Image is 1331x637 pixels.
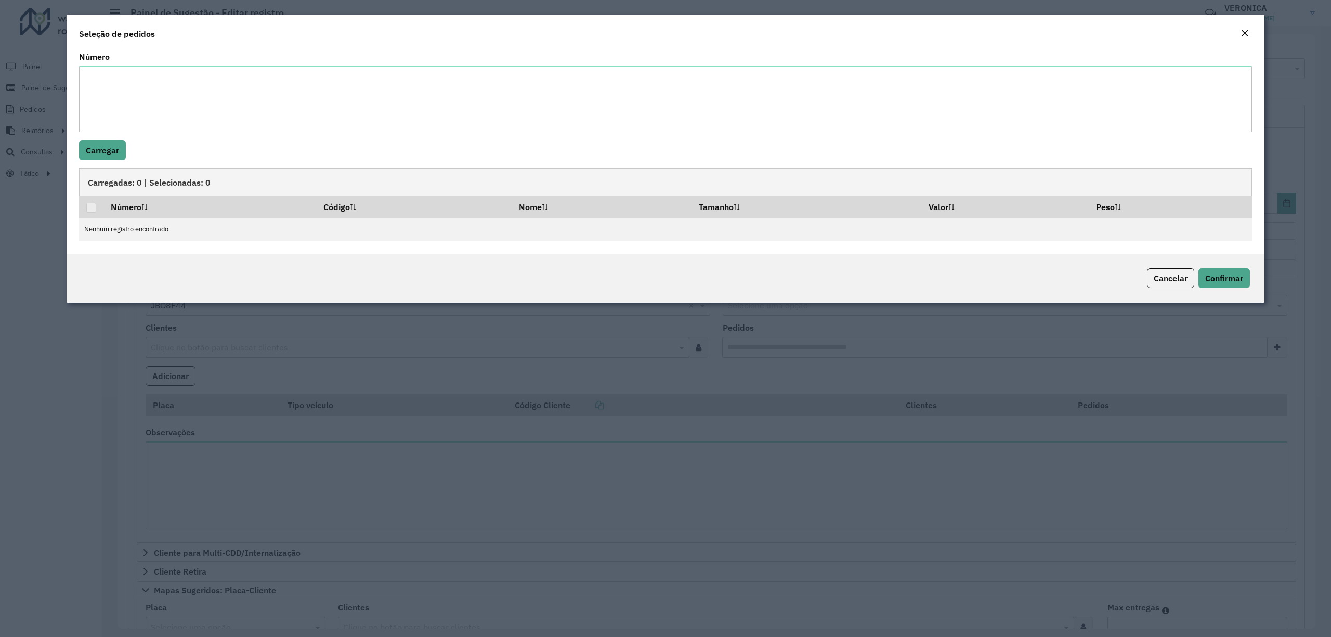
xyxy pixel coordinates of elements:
th: Número [103,196,316,217]
th: Código [316,196,512,217]
th: Nome [512,196,692,217]
h4: Seleção de pedidos [79,28,155,40]
button: Close [1237,27,1252,41]
span: Confirmar [1205,273,1243,283]
em: Fechar [1241,29,1249,37]
button: Cancelar [1147,268,1194,288]
span: Cancelar [1154,273,1188,283]
th: Valor [922,196,1089,217]
button: Carregar [79,140,126,160]
div: Carregadas: 0 | Selecionadas: 0 [79,168,1252,196]
th: Peso [1089,196,1251,217]
label: Número [79,50,110,63]
th: Tamanho [691,196,921,217]
button: Confirmar [1198,268,1250,288]
td: Nenhum registro encontrado [79,218,1252,241]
